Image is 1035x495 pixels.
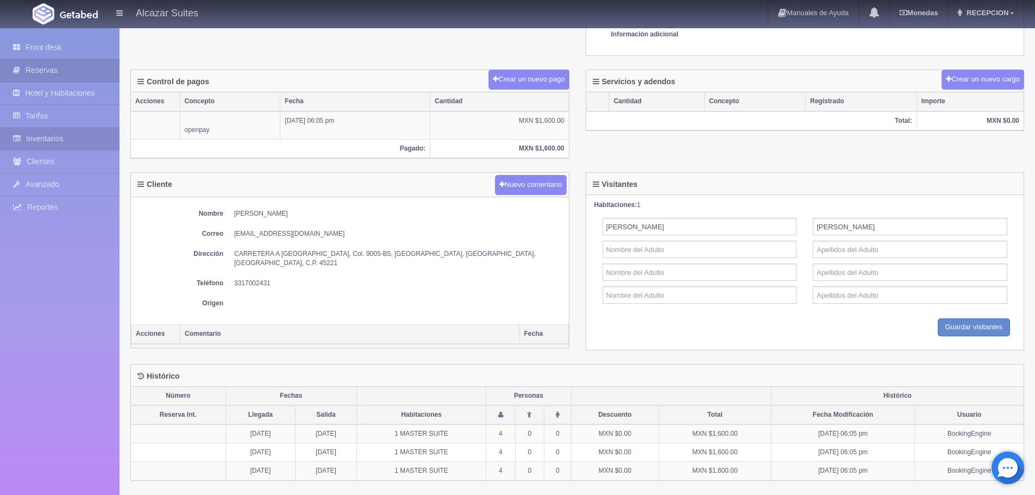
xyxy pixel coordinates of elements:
[225,405,295,424] th: Llegada
[571,462,658,480] td: MXN $0.00
[659,462,771,480] td: MXN $1,600.00
[131,405,225,424] th: Reserva Int.
[495,175,567,195] button: Nuevo comentario
[225,387,356,405] th: Fechas
[771,387,1024,405] th: Histórico
[180,325,520,344] th: Comentario
[813,241,1007,258] input: Apellidos del Adulto
[180,111,280,140] td: openpay
[430,111,569,140] td: MXN $1,600.00
[705,92,806,111] th: Concepto
[356,443,486,462] td: 1 MASTER SUITE
[915,443,1024,462] td: BookingEngine
[659,405,771,424] th: Total
[900,9,938,17] b: Monedas
[515,424,544,443] td: 0
[592,30,679,39] dt: Información adicional
[771,424,914,443] td: [DATE] 06:05 pm
[544,443,571,462] td: 0
[571,405,658,424] th: Descuento
[136,249,223,259] dt: Dirección
[234,209,563,218] dd: [PERSON_NAME]
[137,78,209,86] h4: Control de pagos
[488,70,569,90] button: Crear un nuevo pago
[296,424,357,443] td: [DATE]
[942,70,1024,90] button: Crear un nuevo cargo
[594,201,637,209] strong: Habitaciones:
[136,279,223,288] dt: Teléfono
[136,299,223,308] dt: Origen
[515,443,544,462] td: 0
[296,443,357,462] td: [DATE]
[137,180,172,189] h4: Cliente
[33,3,54,24] img: Getabed
[280,111,430,140] td: [DATE] 06:05 pm
[813,264,1007,281] input: Apellidos del Adulto
[225,424,295,443] td: [DATE]
[225,443,295,462] td: [DATE]
[486,443,516,462] td: 4
[519,325,568,344] th: Fecha
[131,92,180,111] th: Acciones
[586,111,917,130] th: Total:
[659,424,771,443] td: MXN $1,600.00
[659,443,771,462] td: MXN $1,600.00
[938,318,1011,336] input: Guardar visitantes
[486,462,516,480] td: 4
[805,92,917,111] th: Registrado
[571,424,658,443] td: MXN $0.00
[180,92,280,111] th: Concepto
[356,462,486,480] td: 1 MASTER SUITE
[571,443,658,462] td: MXN $0.00
[486,424,516,443] td: 4
[603,264,797,281] input: Nombre del Adulto
[964,9,1008,17] span: RECEPCION
[593,78,675,86] h4: Servicios y adendos
[430,139,569,158] th: MXN $1,600.00
[544,462,571,480] td: 0
[603,218,797,235] input: Nombre del Adulto
[813,218,1007,235] input: Apellidos del Adulto
[813,286,1007,304] input: Apellidos del Adulto
[356,424,486,443] td: 1 MASTER SUITE
[609,92,705,111] th: Cantidad
[60,10,98,18] img: Getabed
[280,92,430,111] th: Fecha
[136,229,223,239] dt: Correo
[515,462,544,480] td: 0
[131,325,180,344] th: Acciones
[593,180,638,189] h4: Visitantes
[594,200,1016,210] div: 1
[234,229,563,239] dd: [EMAIL_ADDRESS][DOMAIN_NAME]
[137,372,180,380] h4: Histórico
[544,424,571,443] td: 0
[915,462,1024,480] td: BookingEngine
[917,111,1024,130] th: MXN $0.00
[430,92,569,111] th: Cantidad
[356,405,486,424] th: Habitaciones
[296,462,357,480] td: [DATE]
[234,279,563,288] dd: 3317002431
[296,405,357,424] th: Salida
[131,387,225,405] th: Número
[131,139,430,158] th: Pagado:
[771,462,914,480] td: [DATE] 06:05 pm
[486,387,572,405] th: Personas
[136,5,198,19] h4: Alcazar Suites
[915,405,1024,424] th: Usuario
[771,405,914,424] th: Fecha Modificación
[136,209,223,218] dt: Nombre
[603,241,797,258] input: Nombre del Adulto
[225,462,295,480] td: [DATE]
[917,92,1024,111] th: Importe
[234,249,563,268] dd: CARRETERA A [GEOGRAPHIC_DATA], Col. 9005-B5, [GEOGRAPHIC_DATA], [GEOGRAPHIC_DATA], [GEOGRAPHIC_DA...
[915,424,1024,443] td: BookingEngine
[771,443,914,462] td: [DATE] 06:05 pm
[603,286,797,304] input: Nombre del Adulto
